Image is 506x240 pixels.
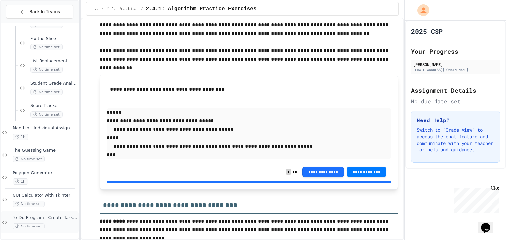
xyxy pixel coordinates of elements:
[411,97,500,105] div: No due date set
[30,58,77,64] span: List Replacement
[413,67,498,72] div: [EMAIL_ADDRESS][DOMAIN_NAME]
[30,36,77,41] span: Fix the Slice
[451,185,499,213] iframe: chat widget
[13,223,45,229] span: No time set
[13,125,77,131] span: Mad Lib - Individual Assignment
[417,116,494,124] h3: Need Help?
[141,6,143,12] span: /
[3,3,45,42] div: Chat with us now!Close
[106,6,138,12] span: 2.4: Practice with Algorithms
[13,178,28,185] span: 1h
[13,170,77,176] span: Polygon Generator
[30,111,63,118] span: No time set
[30,81,77,86] span: Student Grade Analyzer
[92,6,99,12] span: ...
[29,8,60,15] span: Back to Teams
[410,3,431,18] div: My Account
[101,6,104,12] span: /
[146,5,256,13] span: 2.4.1: Algorithm Practice Exercises
[30,44,63,50] span: No time set
[417,127,494,153] p: Switch to "Grade View" to access the chat feature and communicate with your teacher for help and ...
[411,86,500,95] h2: Assignment Details
[13,148,77,153] span: The Guessing Game
[478,214,499,233] iframe: chat widget
[13,201,45,207] span: No time set
[6,5,73,19] button: Back to Teams
[30,67,63,73] span: No time set
[30,89,63,95] span: No time set
[411,27,443,36] h1: 2025 CSP
[13,134,28,140] span: 1h
[13,193,77,198] span: GUI Calculator with Tkinter
[13,156,45,162] span: No time set
[30,103,77,109] span: Score Tracker
[413,61,498,67] div: [PERSON_NAME]
[13,215,77,221] span: To-Do Program - Create Task Practice
[411,47,500,56] h2: Your Progress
